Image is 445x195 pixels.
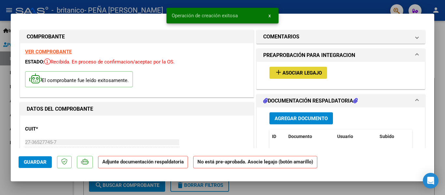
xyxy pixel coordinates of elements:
span: Agregar Documento [275,116,328,121]
datatable-header-cell: Acción [409,130,442,144]
button: Guardar [19,156,52,168]
strong: No está pre-aprobada. Asocie legajo (botón amarillo) [193,156,317,169]
span: Documento [288,134,312,139]
button: Asociar Legajo [269,67,327,79]
mat-expansion-panel-header: DOCUMENTACIÓN RESPALDATORIA [257,94,425,107]
h1: PREAPROBACIÓN PARA INTEGRACION [263,51,355,59]
span: Usuario [337,134,353,139]
p: CUIT [25,125,92,133]
datatable-header-cell: Usuario [335,130,377,144]
span: ID [272,134,276,139]
h1: DOCUMENTACIÓN RESPALDATORIA [263,97,358,105]
span: Guardar [24,159,47,165]
datatable-header-cell: Documento [286,130,335,144]
strong: Adjunte documentación respaldatoria [102,159,184,165]
datatable-header-cell: ID [269,130,286,144]
strong: DATOS DEL COMPROBANTE [27,106,93,112]
a: VER COMPROBANTE [25,49,72,55]
mat-icon: add [275,68,282,76]
button: x [263,10,276,21]
div: Open Intercom Messenger [423,173,438,188]
button: Agregar Documento [269,112,333,124]
p: El comprobante fue leído exitosamente. [25,71,133,87]
span: Recibida. En proceso de confirmacion/aceptac por la OS. [44,59,175,65]
mat-expansion-panel-header: PREAPROBACIÓN PARA INTEGRACION [257,49,425,62]
h1: COMENTARIOS [263,33,299,41]
span: ESTADO: [25,59,44,65]
span: Subido [380,134,394,139]
div: PREAPROBACIÓN PARA INTEGRACION [257,62,425,89]
datatable-header-cell: Subido [377,130,409,144]
strong: COMPROBANTE [27,34,65,40]
mat-expansion-panel-header: COMENTARIOS [257,30,425,43]
span: x [268,13,271,19]
span: Asociar Legajo [282,70,322,76]
span: Operación de creación exitosa [172,12,238,19]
